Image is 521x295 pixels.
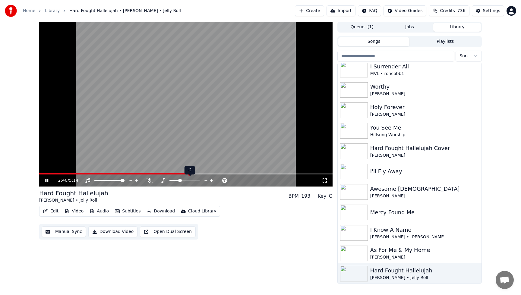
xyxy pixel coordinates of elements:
[370,124,479,132] div: You See Me
[496,271,514,289] a: Open chat
[370,83,479,91] div: Worthy
[483,8,500,14] div: Settings
[39,197,108,203] div: [PERSON_NAME] • Jelly Roll
[370,144,479,152] div: Hard Fought Hallelujah Cover
[459,53,468,59] span: Sort
[317,193,326,200] div: Key
[185,166,195,174] div: -2
[58,177,73,184] div: /
[409,37,481,46] button: Playlists
[370,71,479,77] div: MVL • roncobb1
[112,207,143,215] button: Subtitles
[370,152,479,158] div: [PERSON_NAME]
[295,5,324,16] button: Create
[23,8,181,14] nav: breadcrumb
[370,185,479,193] div: Awesome [DEMOGRAPHIC_DATA]
[370,167,479,176] div: I'll Fly Away
[88,226,137,237] button: Download Video
[370,234,479,240] div: [PERSON_NAME] • [PERSON_NAME]
[87,207,111,215] button: Audio
[45,8,60,14] a: Library
[5,5,17,17] img: youka
[384,5,426,16] button: Video Guides
[370,91,479,97] div: [PERSON_NAME]
[69,8,181,14] span: Hard Fought Hallelujah • [PERSON_NAME] • Jelly Roll
[327,5,355,16] button: Import
[370,111,479,118] div: [PERSON_NAME]
[433,23,481,32] button: Library
[69,177,78,184] span: 5:14
[288,193,298,200] div: BPM
[23,8,35,14] a: Home
[370,275,479,281] div: [PERSON_NAME] • Jelly Roll
[370,246,479,254] div: As For Me & My Home
[370,266,479,275] div: Hard Fought Hallelujah
[338,23,386,32] button: Queue
[39,189,108,197] div: Hard Fought Hallelujah
[58,177,68,184] span: 2:40
[368,24,374,30] span: ( 1 )
[62,207,86,215] button: Video
[370,103,479,111] div: Holy Forever
[41,207,61,215] button: Edit
[144,207,177,215] button: Download
[370,254,479,260] div: [PERSON_NAME]
[42,226,86,237] button: Manual Sync
[188,208,216,214] div: Cloud Library
[140,226,196,237] button: Open Dual Screen
[370,226,479,234] div: I Know A Name
[370,132,479,138] div: Hillsong Worship
[370,193,479,199] div: [PERSON_NAME]
[457,8,466,14] span: 736
[370,62,479,71] div: I Surrender All
[472,5,504,16] button: Settings
[358,5,381,16] button: FAQ
[440,8,455,14] span: Credits
[386,23,434,32] button: Jobs
[370,208,479,217] div: Mercy Found Me
[301,193,311,200] div: 193
[429,5,469,16] button: Credits736
[338,37,410,46] button: Songs
[329,193,332,200] div: G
